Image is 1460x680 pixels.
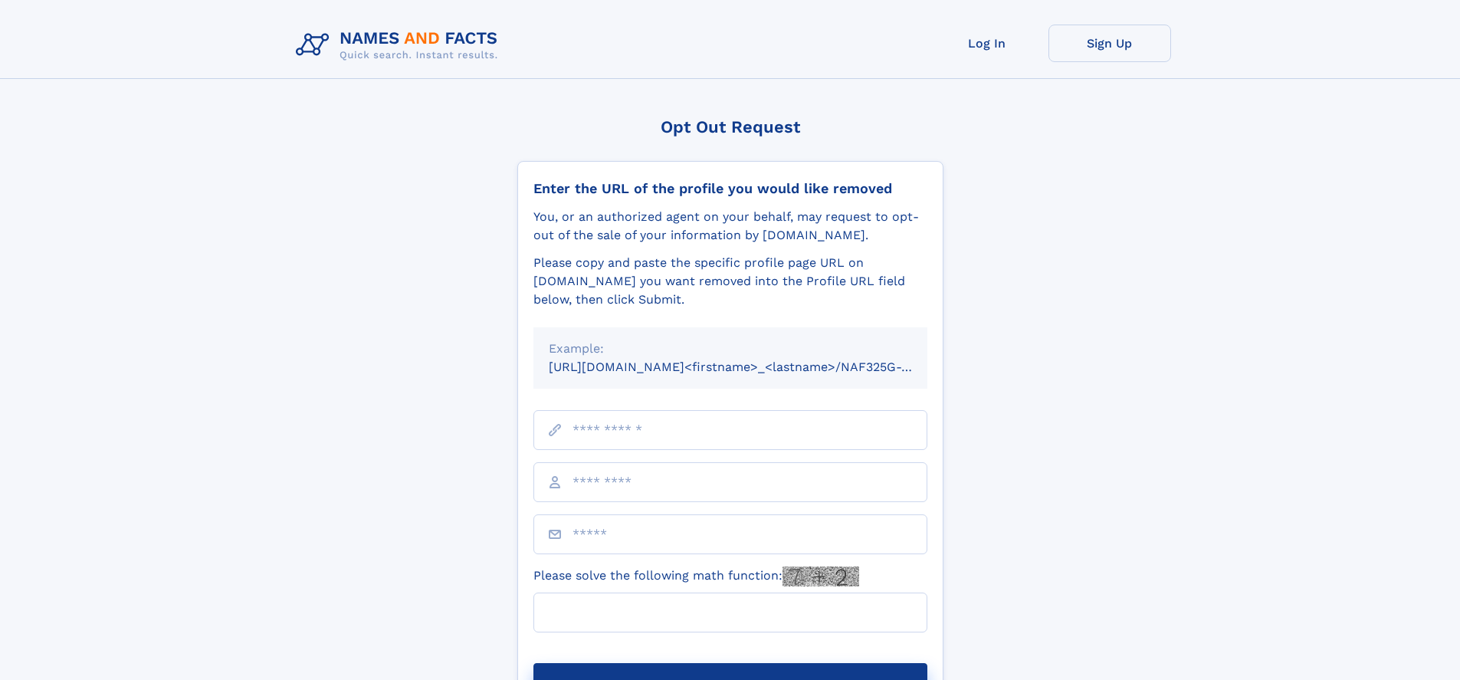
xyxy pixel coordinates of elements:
[533,180,927,197] div: Enter the URL of the profile you would like removed
[549,360,956,374] small: [URL][DOMAIN_NAME]<firstname>_<lastname>/NAF325G-xxxxxxxx
[533,567,859,586] label: Please solve the following math function:
[517,117,943,136] div: Opt Out Request
[290,25,510,66] img: Logo Names and Facts
[533,208,927,245] div: You, or an authorized agent on your behalf, may request to opt-out of the sale of your informatio...
[533,254,927,309] div: Please copy and paste the specific profile page URL on [DOMAIN_NAME] you want removed into the Pr...
[1048,25,1171,62] a: Sign Up
[549,340,912,358] div: Example:
[926,25,1048,62] a: Log In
